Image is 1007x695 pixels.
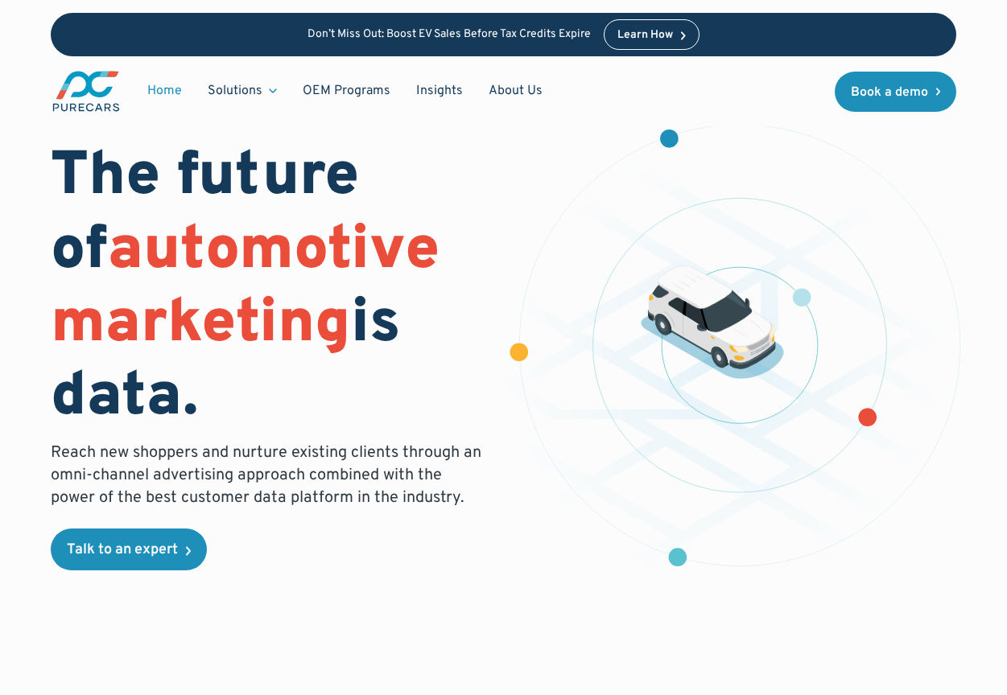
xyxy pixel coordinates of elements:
div: Solutions [208,82,262,100]
img: purecars logo [51,69,122,113]
img: illustration of a vehicle [641,265,784,379]
div: Learn How [617,30,673,41]
div: Talk to an expert [67,543,178,557]
a: Home [134,76,195,106]
a: About Us [476,76,555,106]
a: main [51,69,122,113]
p: Reach new shoppers and nurture existing clients through an omni-channel advertising approach comb... [51,442,485,509]
h1: The future of is data. [51,142,485,435]
a: OEM Programs [290,76,403,106]
div: Book a demo [851,86,928,99]
div: Solutions [195,76,290,106]
a: Talk to an expert [51,528,207,570]
p: Don’t Miss Out: Boost EV Sales Before Tax Credits Expire [307,28,591,42]
a: Book a demo [835,72,957,112]
span: automotive marketing [51,213,440,364]
a: Learn How [604,19,700,50]
a: Insights [403,76,476,106]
